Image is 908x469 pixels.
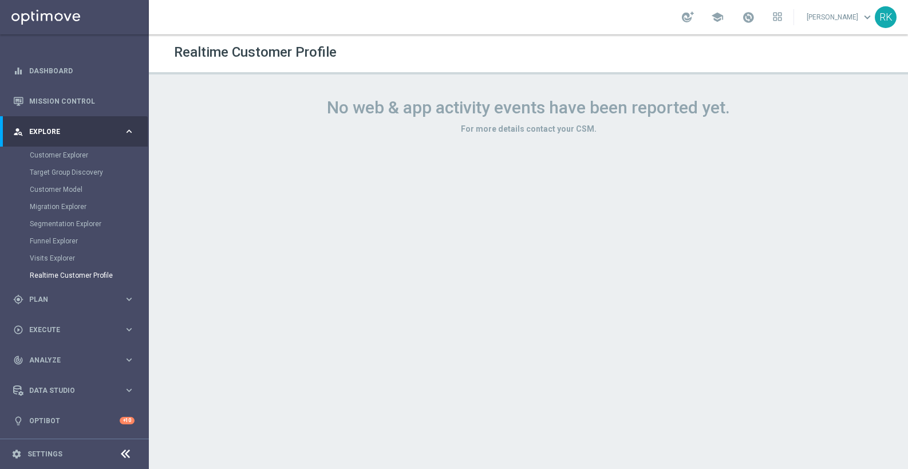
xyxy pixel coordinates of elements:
i: play_circle_outline [13,325,23,335]
div: Dashboard [13,56,135,86]
div: RK [875,6,897,28]
div: Realtime Customer Profile [30,267,148,284]
div: Plan [13,294,124,305]
i: track_changes [13,355,23,365]
button: equalizer Dashboard [13,66,135,76]
a: Segmentation Explorer [30,219,119,228]
a: Mission Control [29,86,135,116]
span: Data Studio [29,387,124,394]
button: play_circle_outline Execute keyboard_arrow_right [13,325,135,334]
a: [PERSON_NAME]keyboard_arrow_down [806,9,875,26]
a: Customer Model [30,185,119,194]
div: Data Studio [13,385,124,396]
i: keyboard_arrow_right [124,385,135,396]
button: person_search Explore keyboard_arrow_right [13,127,135,136]
span: Execute [29,326,124,333]
div: Visits Explorer [30,250,148,267]
div: Funnel Explorer [30,232,148,250]
button: Mission Control [13,97,135,106]
button: track_changes Analyze keyboard_arrow_right [13,356,135,365]
span: Analyze [29,357,124,364]
a: Visits Explorer [30,254,119,263]
i: lightbulb [13,416,23,426]
span: keyboard_arrow_down [861,11,874,23]
i: gps_fixed [13,294,23,305]
i: keyboard_arrow_right [124,354,135,365]
i: keyboard_arrow_right [124,324,135,335]
div: Execute [13,325,124,335]
a: Funnel Explorer [30,237,119,246]
button: gps_fixed Plan keyboard_arrow_right [13,295,135,304]
div: Mission Control [13,86,135,116]
div: Target Group Discovery [30,164,148,181]
div: Optibot [13,405,135,436]
h1: Realtime Customer Profile [174,44,337,61]
div: +10 [120,417,135,424]
div: Customer Explorer [30,147,148,164]
a: Optibot [29,405,120,436]
a: Realtime Customer Profile [30,271,119,280]
button: lightbulb Optibot +10 [13,416,135,425]
button: Data Studio keyboard_arrow_right [13,386,135,395]
a: Customer Explorer [30,151,119,160]
a: Target Group Discovery [30,168,119,177]
span: Plan [29,296,124,303]
span: Explore [29,128,124,135]
div: Analyze [13,355,124,365]
i: keyboard_arrow_right [124,294,135,305]
i: equalizer [13,66,23,76]
div: Customer Model [30,181,148,198]
i: keyboard_arrow_right [124,126,135,137]
span: school [711,11,724,23]
i: person_search [13,127,23,137]
a: Migration Explorer [30,202,119,211]
h1: No web & app activity events have been reported yet. [172,97,885,118]
a: Dashboard [29,56,135,86]
h3: For more details contact your CSM. [172,124,885,134]
div: Explore [13,127,124,137]
div: Segmentation Explorer [30,215,148,232]
i: settings [11,449,22,459]
div: Migration Explorer [30,198,148,215]
a: Settings [27,451,62,458]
